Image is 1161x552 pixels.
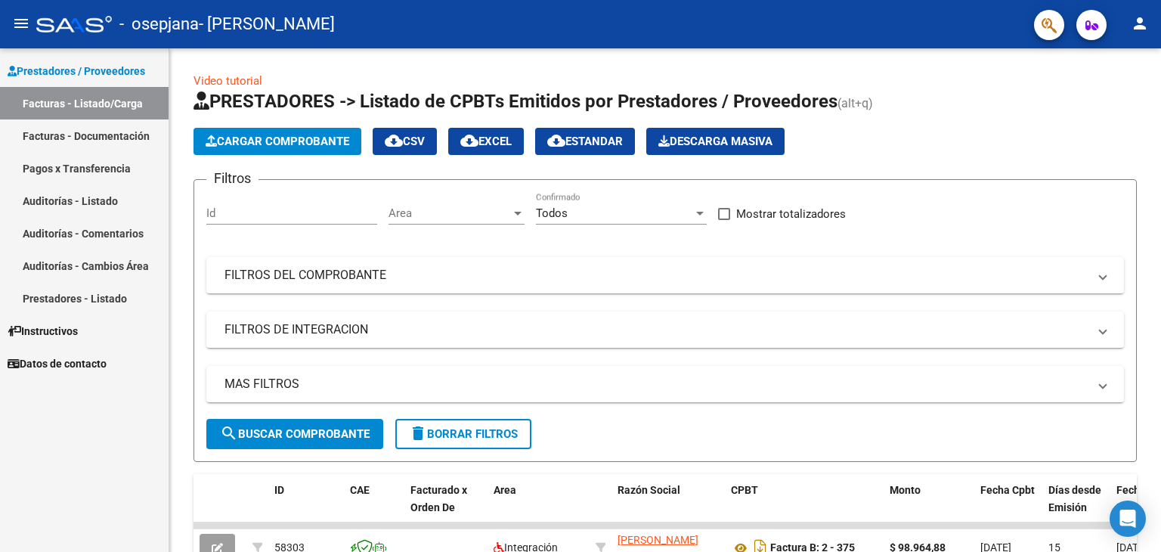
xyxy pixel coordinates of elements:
[731,484,758,496] span: CPBT
[224,321,1088,338] mat-panel-title: FILTROS DE INTEGRACION
[12,14,30,33] mat-icon: menu
[206,168,259,189] h3: Filtros
[8,63,145,79] span: Prestadores / Proveedores
[980,484,1035,496] span: Fecha Cpbt
[385,135,425,148] span: CSV
[974,474,1042,541] datatable-header-cell: Fecha Cpbt
[725,474,884,541] datatable-header-cell: CPBT
[8,323,78,340] span: Instructivos
[274,484,284,496] span: ID
[1131,14,1149,33] mat-icon: person
[206,135,349,148] span: Cargar Comprobante
[410,484,467,513] span: Facturado x Orden De
[193,74,262,88] a: Video tutorial
[206,257,1124,293] mat-expansion-panel-header: FILTROS DEL COMPROBANTE
[448,128,524,155] button: EXCEL
[206,366,1124,402] mat-expansion-panel-header: MAS FILTROS
[1116,484,1159,513] span: Fecha Recibido
[837,96,873,110] span: (alt+q)
[618,484,680,496] span: Razón Social
[1110,501,1146,537] div: Open Intercom Messenger
[547,135,623,148] span: Estandar
[350,484,370,496] span: CAE
[611,474,725,541] datatable-header-cell: Razón Social
[890,484,921,496] span: Monto
[395,419,531,449] button: Borrar Filtros
[404,474,488,541] datatable-header-cell: Facturado x Orden De
[224,267,1088,284] mat-panel-title: FILTROS DEL COMPROBANTE
[199,8,335,41] span: - [PERSON_NAME]
[409,427,518,441] span: Borrar Filtros
[736,205,846,223] span: Mostrar totalizadores
[884,474,974,541] datatable-header-cell: Monto
[460,135,512,148] span: EXCEL
[344,474,404,541] datatable-header-cell: CAE
[1042,474,1110,541] datatable-header-cell: Días desde Emisión
[220,424,238,442] mat-icon: search
[193,91,837,112] span: PRESTADORES -> Listado de CPBTs Emitidos por Prestadores / Proveedores
[494,484,516,496] span: Area
[460,132,478,150] mat-icon: cloud_download
[658,135,772,148] span: Descarga Masiva
[385,132,403,150] mat-icon: cloud_download
[646,128,785,155] app-download-masive: Descarga masiva de comprobantes (adjuntos)
[488,474,590,541] datatable-header-cell: Area
[220,427,370,441] span: Buscar Comprobante
[206,419,383,449] button: Buscar Comprobante
[536,206,568,220] span: Todos
[119,8,199,41] span: - osepjana
[547,132,565,150] mat-icon: cloud_download
[389,206,511,220] span: Area
[224,376,1088,392] mat-panel-title: MAS FILTROS
[373,128,437,155] button: CSV
[409,424,427,442] mat-icon: delete
[1048,484,1101,513] span: Días desde Emisión
[268,474,344,541] datatable-header-cell: ID
[193,128,361,155] button: Cargar Comprobante
[618,534,698,546] span: [PERSON_NAME]
[206,312,1124,348] mat-expansion-panel-header: FILTROS DE INTEGRACION
[535,128,635,155] button: Estandar
[8,355,107,372] span: Datos de contacto
[646,128,785,155] button: Descarga Masiva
